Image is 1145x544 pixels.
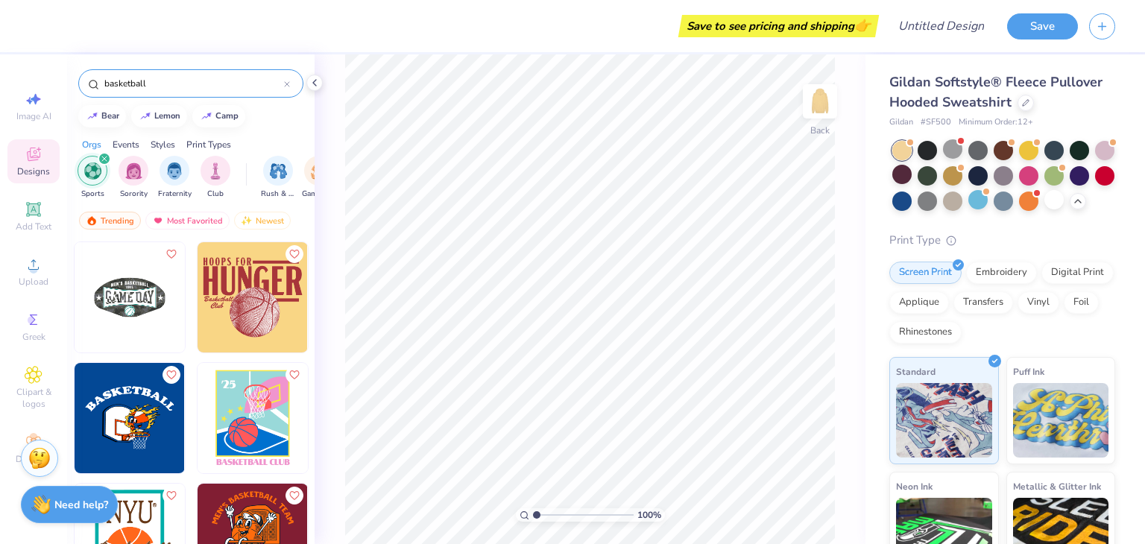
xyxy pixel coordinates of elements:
button: Like [286,245,303,263]
img: Standard [896,383,992,458]
strong: Need help? [54,498,108,512]
button: Save [1007,13,1078,39]
img: trend_line.gif [86,112,98,121]
span: Fraternity [158,189,192,200]
div: Digital Print [1041,262,1114,284]
button: filter button [78,156,107,200]
img: Puff Ink [1013,383,1109,458]
img: Sorority Image [125,162,142,180]
span: Sports [81,189,104,200]
div: filter for Fraternity [158,156,192,200]
span: Club [207,189,224,200]
span: Standard [896,364,936,379]
button: filter button [201,156,230,200]
button: Like [163,245,180,263]
div: Styles [151,138,175,151]
img: Back [805,86,835,116]
div: Screen Print [889,262,962,284]
button: filter button [158,156,192,200]
img: 0c929047-40be-4ca0-937b-0d3a599c7ebb [75,242,185,352]
span: Rush & Bid [261,189,295,200]
div: Rhinestones [889,321,962,344]
span: # SF500 [921,116,951,129]
img: Newest.gif [241,215,253,226]
span: 👉 [854,16,871,34]
img: trending.gif [86,215,98,226]
img: Club Image [207,162,224,180]
div: Newest [234,212,291,230]
div: filter for Club [201,156,230,200]
div: Orgs [82,138,101,151]
button: Like [286,487,303,505]
img: trend_line.gif [139,112,151,121]
button: filter button [261,156,295,200]
div: Applique [889,291,949,314]
img: dbb15218-0b80-4d70-97d5-d4be3f115939 [184,363,294,473]
span: Game Day [302,189,336,200]
div: filter for Rush & Bid [261,156,295,200]
div: filter for Sports [78,156,107,200]
div: Print Type [889,232,1115,249]
span: Puff Ink [1013,364,1044,379]
button: filter button [302,156,336,200]
div: Most Favorited [145,212,230,230]
img: b62e34c4-c740-4474-84e0-e9896f4ef2bd [198,363,308,473]
div: Trending [79,212,141,230]
span: Sorority [120,189,148,200]
span: Decorate [16,453,51,465]
div: Save to see pricing and shipping [682,15,875,37]
span: Clipart & logos [7,386,60,410]
img: Sports Image [84,162,101,180]
div: Vinyl [1018,291,1059,314]
button: filter button [119,156,148,200]
button: Like [286,366,303,384]
div: Print Types [186,138,231,151]
div: filter for Sorority [119,156,148,200]
img: 33c45b9a-6b27-4b8b-8bb3-e15e64d319ec [307,363,417,473]
img: trend_line.gif [201,112,212,121]
img: Rush & Bid Image [270,162,287,180]
div: Embroidery [966,262,1037,284]
button: camp [192,105,245,127]
button: Like [163,487,180,505]
img: Game Day Image [311,162,328,180]
img: Fraternity Image [166,162,183,180]
span: Upload [19,276,48,288]
span: Neon Ink [896,478,933,494]
div: Foil [1064,291,1099,314]
button: Like [163,366,180,384]
img: b30851cd-43ec-481b-8519-312e0e73d956 [184,242,294,352]
img: 08a3083b-0294-4163-ad1a-4415eccb78f5 [75,363,185,473]
button: bear [78,105,126,127]
div: camp [215,112,239,120]
span: Add Text [16,221,51,233]
button: lemon [131,105,187,127]
div: Back [810,124,830,137]
span: Gildan [889,116,913,129]
img: 17298835-9de6-4c4c-8cc2-20d0d0a40f88 [307,242,417,352]
div: Transfers [953,291,1013,314]
div: bear [101,112,119,120]
div: lemon [154,112,180,120]
span: Greek [22,331,45,343]
input: Untitled Design [886,11,996,41]
span: Metallic & Glitter Ink [1013,478,1101,494]
span: Image AI [16,110,51,122]
img: most_fav.gif [152,215,164,226]
div: filter for Game Day [302,156,336,200]
div: Events [113,138,139,151]
span: Gildan Softstyle® Fleece Pullover Hooded Sweatshirt [889,73,1103,111]
img: b0fba917-9bc0-4245-8980-6a8e42bec6b4 [198,242,308,352]
span: Designs [17,165,50,177]
span: 100 % [637,508,661,522]
span: Minimum Order: 12 + [959,116,1033,129]
input: Try "Alpha" [103,76,284,91]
